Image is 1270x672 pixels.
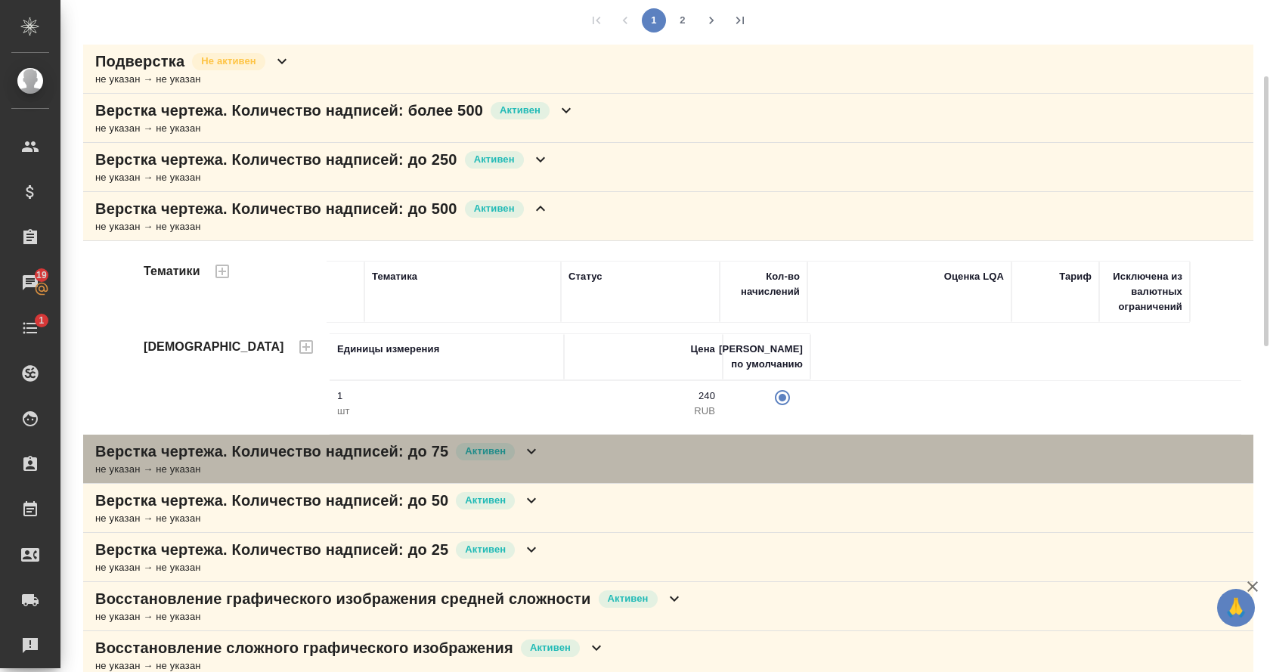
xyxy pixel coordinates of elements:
p: Активен [465,493,506,508]
span: 🙏 [1223,592,1249,624]
div: Оценка LQA [944,269,1004,284]
p: Верстка чертежа. Количество надписей: более 500 [95,100,483,121]
p: Верстка чертежа. Количество надписей: до 25 [95,539,448,560]
h4: [DEMOGRAPHIC_DATA] [144,338,284,356]
div: Верстка чертежа. Количество надписей: до 50Активенне указан → не указан [83,484,1253,533]
span: 19 [27,268,56,283]
p: Верстка чертежа. Количество надписей: до 250 [95,149,457,170]
p: Активен [530,640,571,655]
div: Тариф [1059,269,1092,284]
p: Активен [474,201,515,216]
button: Go to last page [728,8,752,33]
p: Восстановление сложного графического изображения [95,637,513,658]
p: Восстановление графического изображения средней сложности [95,588,591,609]
p: Активен [500,103,541,118]
p: RUB [571,404,715,419]
button: 🙏 [1217,589,1255,627]
p: Активен [465,444,506,459]
div: ПодверсткаНе активенне указан → не указан [83,45,1253,94]
div: [PERSON_NAME] по умолчанию [719,342,803,372]
div: не указан → не указан [95,462,541,477]
div: Исключена из валютных ограничений [1107,269,1182,314]
div: Единицы измерения [337,342,439,357]
span: 1 [29,313,53,328]
div: не указан → не указан [95,72,291,87]
div: Верстка чертежа. Количество надписей: до 500Активенне указан → не указан [83,192,1253,241]
h4: Тематики [144,262,200,280]
div: Тематика [372,269,417,284]
div: не указан → не указан [95,609,683,624]
div: не указан → не указан [95,511,541,526]
button: Go to next page [699,8,723,33]
div: Кол-во начислений [727,269,800,299]
div: Верстка чертежа. Количество надписей: до 75Активенне указан → не указан [83,435,1253,484]
p: Верстка чертежа. Количество надписей: до 75 [95,441,448,462]
p: Активен [465,542,506,557]
p: Активен [474,152,515,167]
div: не указан → не указан [95,170,550,185]
p: 1 [337,389,556,404]
div: Верстка чертежа. Количество надписей: до 250Активенне указан → не указан [83,143,1253,192]
div: Верстка чертежа. Количество надписей: до 25Активенне указан → не указан [83,533,1253,582]
div: не указан → не указан [95,121,575,136]
a: 1 [4,309,57,347]
div: Восстановление графического изображения средней сложностиАктивенне указан → не указан [83,582,1253,631]
p: Не активен [201,54,256,69]
button: Go to page 2 [671,8,695,33]
p: Верстка чертежа. Количество надписей: до 500 [95,198,457,219]
a: 19 [4,264,57,302]
div: не указан → не указан [95,219,550,234]
p: Подверстка [95,51,184,72]
div: не указан → не указан [95,560,541,575]
p: Верстка чертежа. Количество надписей: до 50 [95,490,448,511]
nav: pagination navigation [582,8,754,33]
div: Верстка чертежа. Количество надписей: более 500Активенне указан → не указан [83,94,1253,143]
div: Цена [690,342,715,357]
p: шт [337,404,556,419]
p: Активен [608,591,649,606]
p: 240 [571,389,715,404]
div: Статус [568,269,602,284]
